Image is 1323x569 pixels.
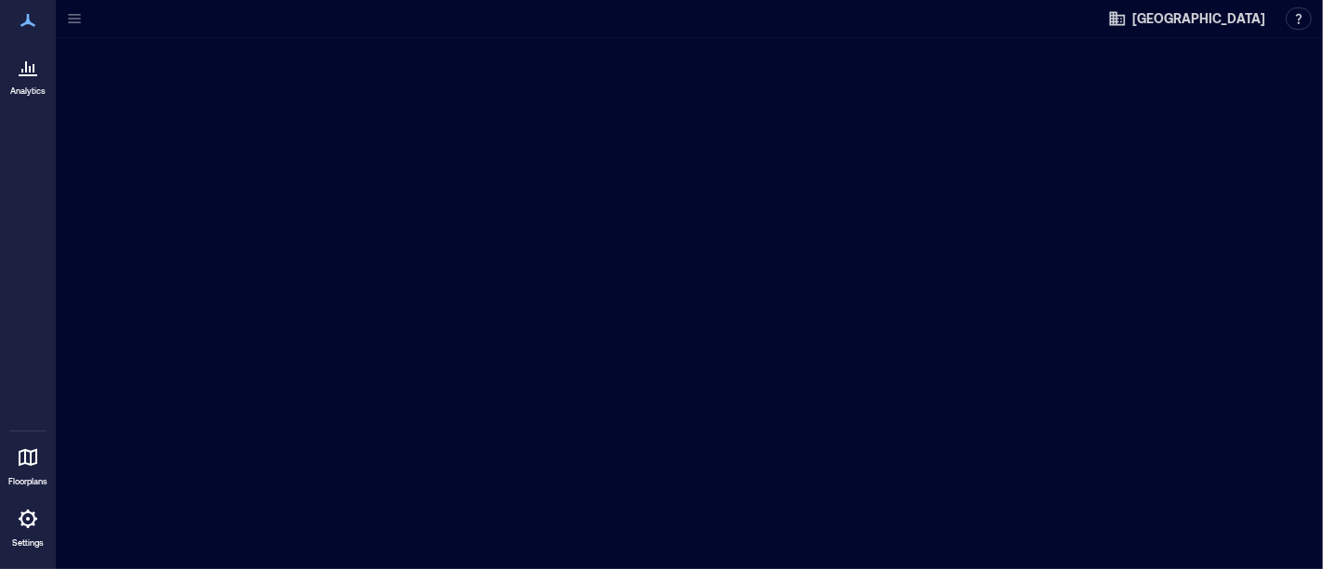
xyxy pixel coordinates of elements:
[8,476,47,487] p: Floorplans
[5,45,51,102] a: Analytics
[3,435,53,493] a: Floorplans
[6,496,50,554] a: Settings
[1132,9,1265,28] span: [GEOGRAPHIC_DATA]
[10,86,46,97] p: Analytics
[1102,4,1271,33] button: [GEOGRAPHIC_DATA]
[12,537,44,549] p: Settings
